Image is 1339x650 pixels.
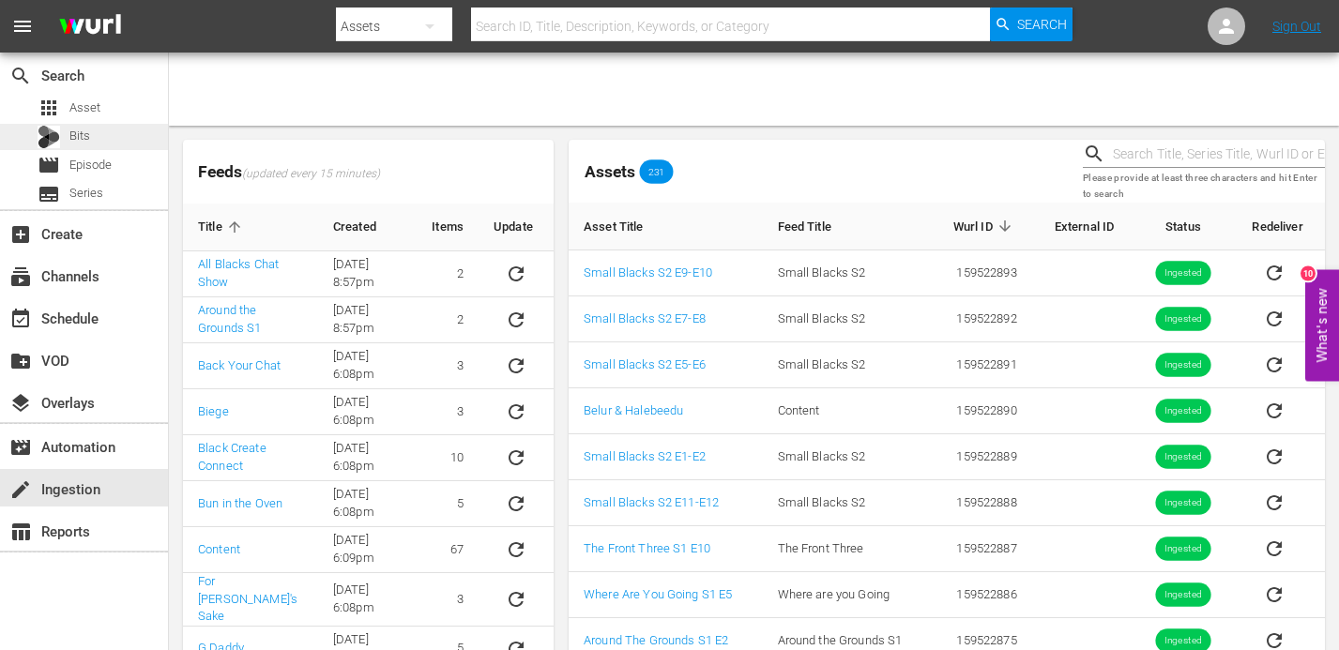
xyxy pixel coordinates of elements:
span: Created [333,219,401,235]
span: Search [9,65,32,87]
span: Asset [69,98,100,117]
td: [DATE] 6:08pm [318,435,417,481]
span: menu [11,15,34,38]
td: [DATE] 8:57pm [318,251,417,297]
td: Small Blacks S2 [763,296,931,342]
input: Search Title, Series Title, Wurl ID or External ID [1113,141,1325,169]
span: Episode [38,154,60,176]
span: VOD [9,350,32,372]
td: 159522887 [930,526,1031,572]
span: Bits [69,127,90,145]
span: Asset Title [584,218,668,234]
span: Ingested [1155,450,1210,464]
a: Small Blacks S2 E11-E12 [584,495,719,509]
a: Black Create Connect [198,441,266,473]
td: 159522891 [930,342,1031,388]
td: 159522888 [930,480,1031,526]
td: [DATE] 8:57pm [318,297,417,343]
td: 159522889 [930,434,1031,480]
td: 10 [417,435,479,481]
span: Series [38,183,60,205]
div: 10 [1301,265,1316,280]
a: Where Are You Going S1 E5 [584,587,732,601]
p: Please provide at least three characters and hit Enter to search [1083,171,1325,202]
td: 2 [417,297,479,343]
a: Content [198,542,240,556]
span: Ingested [1155,312,1210,326]
th: Items [417,204,479,251]
a: Belur & Halebeedu [584,403,683,417]
a: Around the Grounds S1 [198,303,261,335]
a: Sign Out [1272,19,1321,34]
td: 159522892 [930,296,1031,342]
td: [DATE] 6:08pm [318,573,417,627]
span: Ingested [1155,542,1210,556]
td: [DATE] 6:08pm [318,343,417,389]
td: 159522893 [930,250,1031,296]
a: Small Blacks S2 E1-E2 [584,449,706,463]
span: Ingested [1155,266,1210,280]
span: Ingested [1155,404,1210,418]
td: Content [763,388,931,434]
span: Wurl ID [953,218,1017,234]
td: 159522886 [930,572,1031,618]
th: Redeliver [1237,203,1325,250]
span: Automation [9,436,32,459]
a: Small Blacks S2 E9-E10 [584,265,712,280]
a: Small Blacks S2 E5-E6 [584,357,706,371]
td: Small Blacks S2 [763,342,931,388]
td: 3 [417,573,479,627]
span: Ingested [1155,358,1210,372]
span: Overlays [9,392,32,415]
span: Title [198,219,247,235]
a: Back Your Chat [198,358,281,372]
div: Bits [38,126,60,148]
td: 159522890 [930,388,1031,434]
a: For [PERSON_NAME]'s Sake [198,574,297,623]
span: Feeds [183,157,554,188]
span: Create [9,223,32,246]
a: The Front Three S1 E10 [584,541,710,555]
span: Ingested [1155,634,1210,648]
th: Update [479,204,554,251]
span: Episode [69,156,112,174]
span: Channels [9,265,32,288]
th: External ID [1032,203,1130,250]
span: Ingested [1155,588,1210,602]
span: Search [1017,8,1067,41]
td: 2 [417,251,479,297]
td: Small Blacks S2 [763,480,931,526]
span: Series [69,184,103,203]
a: All Blacks Chat Show [198,257,279,289]
td: [DATE] 6:09pm [318,527,417,573]
td: Where are you Going [763,572,931,618]
button: Search [990,8,1073,41]
span: Reports [9,521,32,543]
td: Small Blacks S2 [763,250,931,296]
td: [DATE] 6:08pm [318,389,417,435]
span: (updated every 15 minutes) [242,167,380,182]
td: 67 [417,527,479,573]
td: The Front Three [763,526,931,572]
td: 3 [417,389,479,435]
span: Schedule [9,308,32,330]
td: 3 [417,343,479,389]
a: Around The Grounds S1 E2 [584,633,728,647]
span: Assets [585,162,635,181]
span: Asset [38,97,60,119]
span: Ingestion [9,478,32,501]
span: 231 [640,166,674,177]
a: Small Blacks S2 E7-E8 [584,311,706,325]
th: Status [1129,203,1237,250]
a: Biege [198,404,229,418]
th: Feed Title [763,203,931,250]
td: 5 [417,481,479,527]
a: Bun in the Oven [198,496,282,510]
span: Ingested [1155,496,1210,510]
img: ans4CAIJ8jUAAAAAAAAAAAAAAAAAAAAAAAAgQb4GAAAAAAAAAAAAAAAAAAAAAAAAJMjXAAAAAAAAAAAAAAAAAAAAAAAAgAT5G... [45,5,135,49]
td: [DATE] 6:08pm [318,481,417,527]
button: Open Feedback Widget [1305,269,1339,381]
td: Small Blacks S2 [763,434,931,480]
